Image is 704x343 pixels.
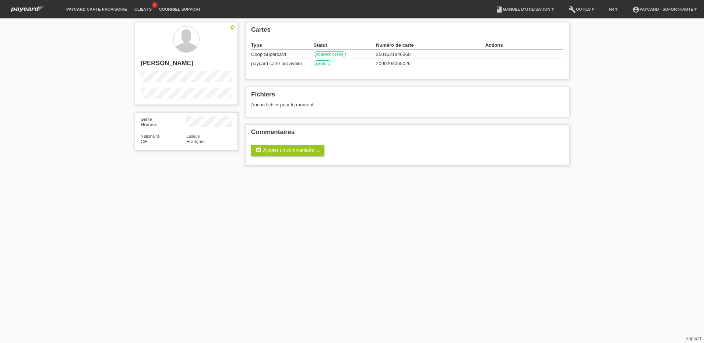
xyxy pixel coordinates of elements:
[492,7,557,11] a: bookManuel d’utilisation ▾
[565,7,598,11] a: buildOutils ▾
[63,7,131,11] a: paycard carte provisoire
[632,6,640,13] i: account_circle
[605,7,621,11] a: FR ▾
[251,91,563,102] h2: Fichiers
[141,134,160,138] span: Nationalité
[229,24,236,31] i: star_border
[496,6,503,13] i: book
[376,41,485,50] th: Numéro de carte
[376,59,485,68] td: 2090204065026
[7,8,48,14] a: paycard Sofortkarte
[251,59,314,68] td: paycard carte provisoire
[376,50,485,59] td: 2501621846360
[251,145,324,156] a: commentAjouter un commentaire ...
[256,147,261,153] i: comment
[131,7,155,11] a: Clients
[141,139,148,144] span: Suisse
[186,134,200,138] span: Langue
[251,50,314,59] td: Coop Supercard
[629,7,700,11] a: account_circlepaycard - Sofortkarte ▾
[155,7,204,11] a: Courriel Support
[686,336,701,341] a: Support
[251,26,563,37] h2: Cartes
[251,128,563,139] h2: Commentaires
[251,41,314,50] th: Type
[229,24,236,32] a: star_border
[314,60,331,66] label: geprüft
[314,41,376,50] th: Statut
[152,2,158,8] span: 7
[569,6,576,13] i: build
[314,51,346,57] label: abgeschlossen
[141,60,232,71] h2: [PERSON_NAME]
[141,117,152,121] span: Genre
[485,41,563,50] th: Actions
[7,5,48,13] img: paycard Sofortkarte
[141,116,186,127] div: Homme
[251,102,476,107] div: Aucun fichier pour le moment
[186,139,205,144] span: Français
